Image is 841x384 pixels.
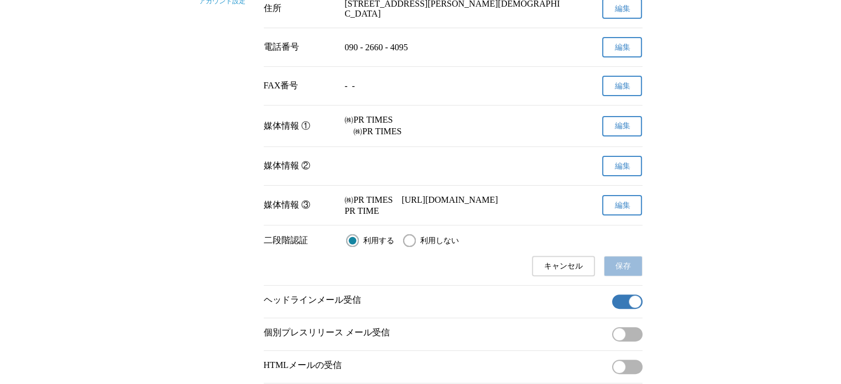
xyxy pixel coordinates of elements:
[344,194,561,216] p: ㈱PR TIMES [URL][DOMAIN_NAME] PR TIME
[602,37,642,57] button: 編集
[264,80,336,92] div: FAX番号
[264,294,608,306] p: ヘッドラインメール受信
[363,236,394,246] span: 利用する
[264,120,336,132] div: 媒体情報 ①
[544,261,583,271] span: キャンセル
[615,261,631,271] span: 保存
[264,3,336,14] div: 住所
[614,43,630,52] span: 編集
[614,81,630,91] span: 編集
[264,360,608,371] p: HTMLメールの受信
[264,160,336,172] div: 媒体情報 ②
[420,236,459,246] span: 利用しない
[344,43,561,52] p: 090 - 2660 - 4095
[264,327,608,339] p: 個別プレスリリース メール受信
[403,234,416,247] input: 利用しない
[264,41,336,53] div: 電話番号
[264,235,338,246] div: 二段階認証
[602,195,642,215] button: 編集
[532,256,595,276] button: キャンセル
[614,121,630,131] span: 編集
[614,161,630,171] span: 編集
[604,256,642,276] button: 保存
[614,201,630,211] span: 編集
[614,4,630,14] span: 編集
[264,199,336,211] div: 媒体情報 ③
[346,234,359,247] input: 利用する
[344,81,561,91] p: - -
[602,116,642,136] button: 編集
[602,76,642,96] button: 編集
[602,156,642,176] button: 編集
[344,114,561,138] p: ㈱PR TIMES ㈱PR TIMES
